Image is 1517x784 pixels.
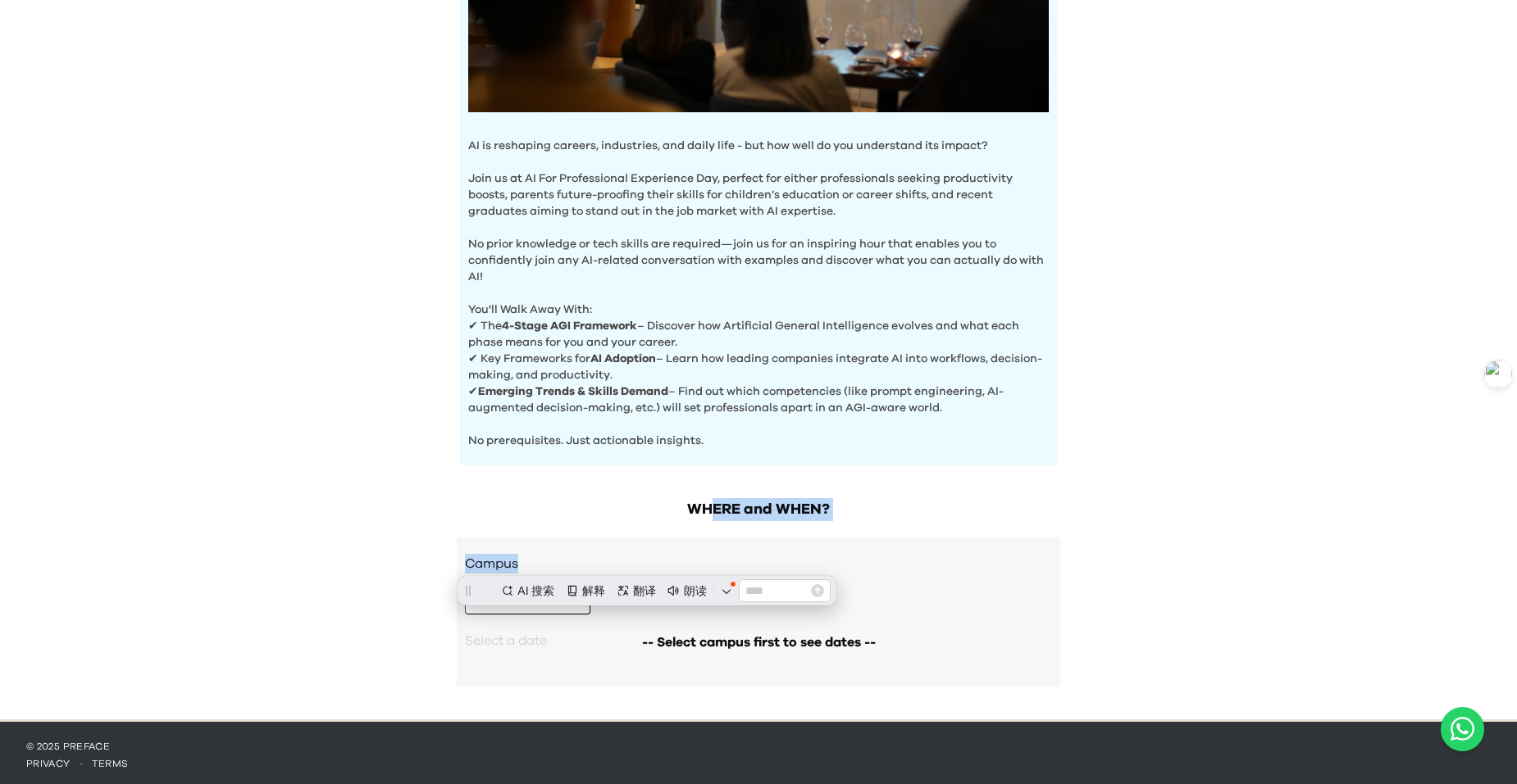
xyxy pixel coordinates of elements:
[468,154,1049,220] p: Join us at AI For Professional Experience Day, perfect for either professionals seeking productiv...
[1441,707,1484,751] button: Open WhatsApp chat
[502,320,637,332] b: 4-Stage AGI Framework
[468,220,1049,285] p: No prior knowledge or tech skills are required—join us for an inspiring hour that enables you to ...
[468,383,1049,416] p: ✔ – Find out which competencies (like prompt engineering, AI-augmented decision-making, etc.) wil...
[642,632,876,652] span: -- Select campus first to see dates --
[465,554,1052,573] h3: Campus
[1441,707,1484,751] a: Chat with us on WhatsApp
[26,759,71,768] a: privacy
[457,498,1060,521] h2: WHERE and WHEN?
[468,351,1049,383] p: ✔ Key Frameworks for – Learn how leading companies integrate AI into workflows, decision-making, ...
[71,759,92,768] span: ·
[590,353,656,365] b: AI Adoption
[92,759,129,768] a: terms
[468,318,1049,351] p: ✔ The – Discover how Artificial General Intelligence evolves and what each phase means for you an...
[468,285,1049,318] p: You'll Walk Away With:
[468,416,1049,449] p: No prerequisites. Just actionable insights.
[468,138,1049,154] p: AI is reshaping careers, industries, and daily life - but how well do you understand its impact?
[26,740,1491,753] p: © 2025 Preface
[478,386,668,397] b: Emerging Trends & Skills Demand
